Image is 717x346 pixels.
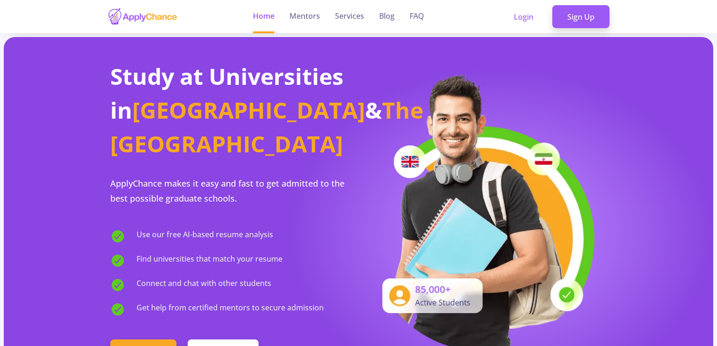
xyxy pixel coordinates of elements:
[137,229,273,244] span: Use our free AI-based resume analysis
[552,5,610,29] a: Sign Up
[137,302,324,317] span: Get help from certified mentors to secure admission
[365,95,382,125] span: &
[110,178,344,204] span: ApplyChance makes it easy and fast to get admitted to the best possible graduate schools.
[137,278,271,293] span: Connect and chat with other students
[110,61,343,125] span: Study at Universities in
[132,95,365,125] span: [GEOGRAPHIC_DATA]
[499,5,549,29] a: Login
[107,8,178,26] img: applychance logo
[137,253,282,268] span: Find universities that match your resume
